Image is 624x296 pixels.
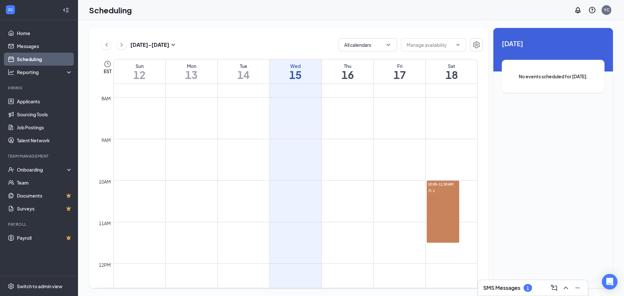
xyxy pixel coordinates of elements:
div: Payroll [8,222,71,227]
a: DocumentsCrown [17,189,72,202]
a: Sourcing Tools [17,108,72,121]
a: Applicants [17,95,72,108]
a: October 15, 2025 [270,59,321,84]
div: Mon [166,63,217,69]
h1: 15 [270,69,321,80]
h1: 14 [218,69,269,80]
span: EST [104,68,111,74]
div: Sat [426,63,477,69]
a: PayrollCrown [17,231,72,244]
div: Switch to admin view [17,283,62,290]
span: 1 [433,188,435,193]
div: Thu [322,63,373,69]
svg: Collapse [63,7,69,13]
div: 11am [97,220,112,227]
span: No events scheduled for [DATE]. [515,73,591,80]
svg: ChevronRight [118,41,125,49]
div: Onboarding [17,166,67,173]
h3: SMS Messages [483,284,520,291]
a: October 16, 2025 [322,59,373,84]
h1: 16 [322,69,373,80]
input: Manage availability [407,41,453,48]
svg: UserCheck [8,166,14,173]
div: Wed [270,63,321,69]
div: 1 [526,285,529,291]
button: Minimize [572,283,583,293]
svg: Analysis [8,69,14,75]
a: October 17, 2025 [374,59,425,84]
div: YC [604,7,609,13]
a: Messages [17,40,72,53]
svg: ChevronDown [455,42,461,47]
div: Tue [218,63,269,69]
a: Job Postings [17,121,72,134]
a: October 13, 2025 [166,59,217,84]
h1: 13 [166,69,217,80]
a: Scheduling [17,53,72,66]
h3: [DATE] - [DATE] [130,41,169,48]
svg: Settings [8,283,14,290]
svg: Settings [473,41,480,49]
h1: Scheduling [89,5,132,16]
svg: ChevronUp [562,284,570,292]
a: October 18, 2025 [426,59,477,84]
div: Fri [374,63,425,69]
div: 8am [100,95,112,102]
h1: 18 [426,69,477,80]
span: 10:00-11:30 AM [427,181,459,187]
svg: WorkstreamLogo [7,6,14,13]
button: All calendarsChevronDown [339,38,397,51]
div: Reporting [17,69,73,75]
svg: ChevronDown [385,42,392,48]
svg: ComposeMessage [550,284,558,292]
svg: SmallChevronDown [169,41,177,49]
button: ChevronLeft [102,40,111,50]
button: Settings [470,38,483,51]
a: Home [17,27,72,40]
div: Hiring [8,85,71,91]
div: Sun [114,63,165,69]
div: Team Management [8,153,71,159]
svg: Notifications [574,6,582,14]
svg: Clock [104,60,111,68]
span: [DATE] [502,38,604,48]
button: ChevronUp [561,283,571,293]
svg: ChevronLeft [103,41,110,49]
a: Team [17,176,72,189]
div: 9am [100,136,112,144]
a: October 14, 2025 [218,59,269,84]
h1: 12 [114,69,165,80]
div: 10am [97,178,112,185]
button: ComposeMessage [549,283,559,293]
div: 12pm [97,261,112,268]
button: ChevronRight [117,40,126,50]
h1: 17 [374,69,425,80]
svg: User [428,189,432,193]
svg: QuestionInfo [588,6,596,14]
a: Talent Network [17,134,72,147]
div: Open Intercom Messenger [602,274,617,290]
svg: Minimize [574,284,581,292]
a: SurveysCrown [17,202,72,215]
a: October 12, 2025 [114,59,165,84]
